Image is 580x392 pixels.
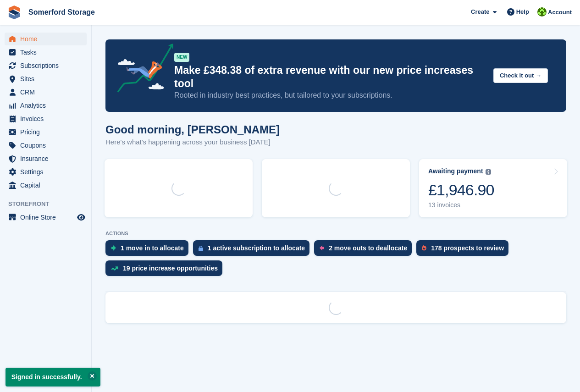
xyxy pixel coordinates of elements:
[20,99,75,112] span: Analytics
[174,90,486,100] p: Rooted in industry best practices, but tailored to your subscriptions.
[174,64,486,90] p: Make £348.38 of extra revenue with our new price increases tool
[20,46,75,59] span: Tasks
[537,7,547,17] img: Michael Llewellen Palmer
[5,166,87,178] a: menu
[5,139,87,152] a: menu
[105,260,227,281] a: 19 price increase opportunities
[5,112,87,125] a: menu
[105,240,193,260] a: 1 move in to allocate
[20,139,75,152] span: Coupons
[199,245,203,251] img: active_subscription_to_allocate_icon-d502201f5373d7db506a760aba3b589e785aa758c864c3986d89f69b8ff3...
[5,86,87,99] a: menu
[105,123,280,136] h1: Good morning, [PERSON_NAME]
[20,86,75,99] span: CRM
[123,265,218,272] div: 19 price increase opportunities
[105,231,566,237] p: ACTIONS
[5,33,87,45] a: menu
[8,199,91,209] span: Storefront
[20,126,75,138] span: Pricing
[105,137,280,148] p: Here's what's happening across your business [DATE]
[5,99,87,112] a: menu
[7,6,21,19] img: stora-icon-8386f47178a22dfd0bd8f6a31ec36ba5ce8667c1dd55bd0f319d3a0aa187defe.svg
[121,244,184,252] div: 1 move in to allocate
[422,245,426,251] img: prospect-51fa495bee0391a8d652442698ab0144808aea92771e9ea1ae160a38d050c398.svg
[193,240,314,260] a: 1 active subscription to allocate
[5,179,87,192] a: menu
[516,7,529,17] span: Help
[314,240,416,260] a: 2 move outs to deallocate
[416,240,513,260] a: 178 prospects to review
[76,212,87,223] a: Preview store
[428,181,494,199] div: £1,946.90
[110,44,174,96] img: price-adjustments-announcement-icon-8257ccfd72463d97f412b2fc003d46551f7dbcb40ab6d574587a9cd5c0d94...
[174,53,189,62] div: NEW
[20,152,75,165] span: Insurance
[25,5,99,20] a: Somerford Storage
[111,245,116,251] img: move_ins_to_allocate_icon-fdf77a2bb77ea45bf5b3d319d69a93e2d87916cf1d5bf7949dd705db3b84f3ca.svg
[320,245,324,251] img: move_outs_to_deallocate_icon-f764333ba52eb49d3ac5e1228854f67142a1ed5810a6f6cc68b1a99e826820c5.svg
[20,211,75,224] span: Online Store
[20,59,75,72] span: Subscriptions
[486,169,491,175] img: icon-info-grey-7440780725fd019a000dd9b08b2336e03edf1995a4989e88bcd33f0948082b44.svg
[5,126,87,138] a: menu
[5,211,87,224] a: menu
[428,167,483,175] div: Awaiting payment
[5,46,87,59] a: menu
[431,244,504,252] div: 178 prospects to review
[5,72,87,85] a: menu
[111,266,118,271] img: price_increase_opportunities-93ffe204e8149a01c8c9dc8f82e8f89637d9d84a8eef4429ea346261dce0b2c0.svg
[493,68,548,83] button: Check it out →
[20,33,75,45] span: Home
[20,72,75,85] span: Sites
[428,201,494,209] div: 13 invoices
[548,8,572,17] span: Account
[20,179,75,192] span: Capital
[20,166,75,178] span: Settings
[20,112,75,125] span: Invoices
[329,244,407,252] div: 2 move outs to deallocate
[5,59,87,72] a: menu
[6,368,100,386] p: Signed in successfully.
[5,152,87,165] a: menu
[471,7,489,17] span: Create
[419,159,567,217] a: Awaiting payment £1,946.90 13 invoices
[208,244,305,252] div: 1 active subscription to allocate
